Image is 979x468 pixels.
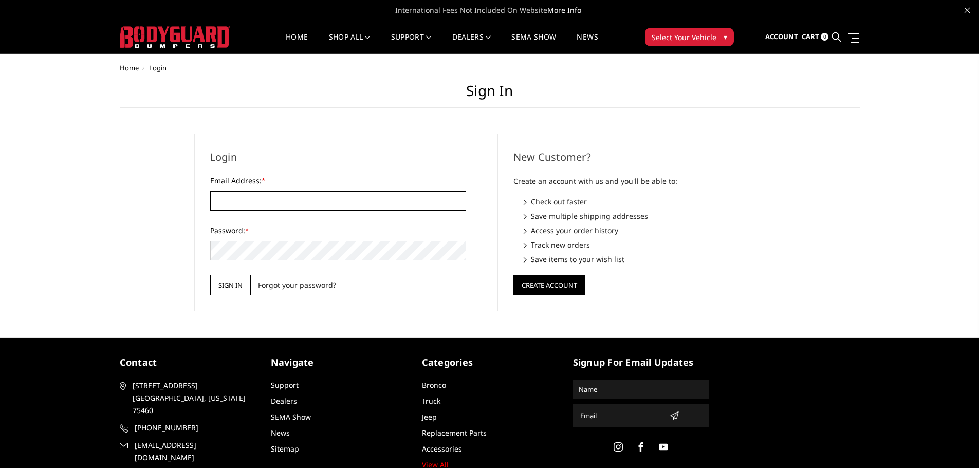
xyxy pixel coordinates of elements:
[422,428,487,438] a: Replacement Parts
[286,33,308,53] a: Home
[821,33,828,41] span: 0
[513,175,769,188] p: Create an account with us and you'll be able to:
[135,439,254,464] span: [EMAIL_ADDRESS][DOMAIN_NAME]
[135,422,254,434] span: [PHONE_NUMBER]
[422,412,437,422] a: Jeep
[120,82,860,108] h1: Sign in
[513,275,585,295] button: Create Account
[524,239,769,250] li: Track new orders
[802,32,819,41] span: Cart
[524,225,769,236] li: Access your order history
[524,196,769,207] li: Check out faster
[120,439,255,464] a: [EMAIL_ADDRESS][DOMAIN_NAME]
[422,396,440,406] a: Truck
[271,396,297,406] a: Dealers
[258,279,336,290] a: Forgot your password?
[573,355,709,369] h5: signup for email updates
[802,23,828,51] a: Cart 0
[645,28,734,46] button: Select Your Vehicle
[329,33,371,53] a: shop all
[120,26,230,48] img: BODYGUARD BUMPERS
[120,355,255,369] h5: contact
[524,211,769,221] li: Save multiple shipping addresses
[422,380,446,390] a: Bronco
[547,5,581,15] a: More Info
[271,444,299,454] a: Sitemap
[928,419,979,468] iframe: Chat Widget
[422,444,462,454] a: Accessories
[271,355,407,369] h5: Navigate
[513,279,585,289] a: Create Account
[210,225,466,236] label: Password:
[422,355,558,369] h5: Categories
[210,175,466,186] label: Email Address:
[210,275,251,295] input: Sign in
[513,149,769,165] h2: New Customer?
[120,63,139,72] a: Home
[452,33,491,53] a: Dealers
[133,380,252,417] span: [STREET_ADDRESS] [GEOGRAPHIC_DATA], [US_STATE] 75460
[271,428,290,438] a: News
[524,254,769,265] li: Save items to your wish list
[271,412,311,422] a: SEMA Show
[765,32,798,41] span: Account
[576,407,666,424] input: Email
[765,23,798,51] a: Account
[271,380,299,390] a: Support
[652,32,716,43] span: Select Your Vehicle
[391,33,432,53] a: Support
[577,33,598,53] a: News
[511,33,556,53] a: SEMA Show
[575,381,707,398] input: Name
[149,63,167,72] span: Login
[724,31,727,42] span: ▾
[120,422,255,434] a: [PHONE_NUMBER]
[210,149,466,165] h2: Login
